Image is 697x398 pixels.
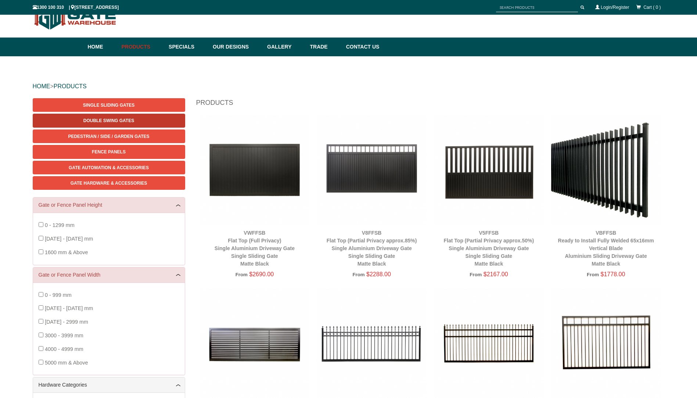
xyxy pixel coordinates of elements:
[366,271,391,277] span: $2288.00
[33,75,665,98] div: >
[327,230,417,267] a: V8FFSBFlat Top (Partial Privacy approx.85%)Single Aluminium Driveway GateSingle Sliding GateMatte...
[45,292,72,298] span: 0 - 999 mm
[45,305,93,311] span: [DATE] - [DATE] mm
[470,272,482,277] span: From
[54,83,87,89] a: PRODUCTS
[249,271,274,277] span: $2690.00
[33,161,185,174] a: Gate Automation & Accessories
[209,38,263,56] a: Our Designs
[200,115,310,225] img: VWFFSB - Flat Top (Full Privacy) - Single Aluminium Driveway Gate - Single Sliding Gate - Matte B...
[45,333,83,338] span: 3000 - 3999 mm
[45,346,83,352] span: 4000 - 4999 mm
[83,118,134,123] span: Double Swing Gates
[643,5,661,10] span: Cart ( 0 )
[33,114,185,127] a: Double Swing Gates
[33,5,119,10] span: 1300 100 310 | [STREET_ADDRESS]
[317,115,427,225] img: V8FFSB - Flat Top (Partial Privacy approx.85%) - Single Aluminium Driveway Gate - Single Sliding ...
[263,38,306,56] a: Gallery
[68,134,149,139] span: Pedestrian / Side / Garden Gates
[69,165,149,170] span: Gate Automation & Accessories
[39,201,179,209] a: Gate or Fence Panel Height
[601,5,629,10] a: Login/Register
[551,115,661,225] img: VBFFSB - Ready to Install Fully Welded 65x16mm Vertical Blade - Aluminium Sliding Driveway Gate -...
[236,272,248,277] span: From
[45,360,88,366] span: 5000 mm & Above
[33,176,185,190] a: Gate Hardware & Accessories
[45,319,88,325] span: [DATE] - 2999 mm
[434,115,544,225] img: V5FFSB - Flat Top (Partial Privacy approx.50%) - Single Aluminium Driveway Gate - Single Sliding ...
[33,145,185,159] a: Fence Panels
[352,272,364,277] span: From
[39,381,179,389] a: Hardware Categories
[45,236,93,242] span: [DATE] - [DATE] mm
[45,249,88,255] span: 1600 mm & Above
[342,38,380,56] a: Contact Us
[550,201,697,372] iframe: LiveChat chat widget
[33,129,185,143] a: Pedestrian / Side / Garden Gates
[83,103,134,108] span: Single Sliding Gates
[165,38,209,56] a: Specials
[215,230,295,267] a: VWFFSBFlat Top (Full Privacy)Single Aluminium Driveway GateSingle Sliding GateMatte Black
[496,3,578,12] input: SEARCH PRODUCTS
[39,271,179,279] a: Gate or Fence Panel Width
[33,83,50,89] a: HOME
[196,98,665,111] h1: Products
[118,38,165,56] a: Products
[88,38,118,56] a: Home
[92,149,126,154] span: Fence Panels
[71,181,147,186] span: Gate Hardware & Accessories
[484,271,508,277] span: $2167.00
[444,230,534,267] a: V5FFSBFlat Top (Partial Privacy approx.50%)Single Aluminium Driveway GateSingle Sliding GateMatte...
[33,98,185,112] a: Single Sliding Gates
[45,222,75,228] span: 0 - 1299 mm
[306,38,342,56] a: Trade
